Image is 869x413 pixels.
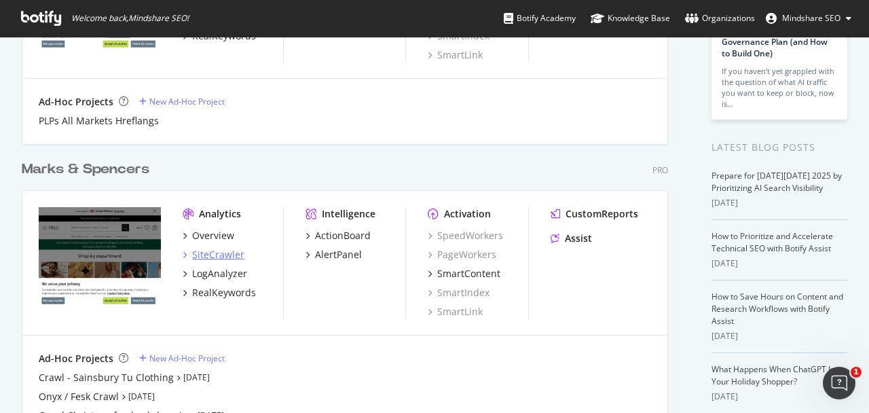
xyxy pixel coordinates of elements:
[711,170,842,194] a: Prepare for [DATE][DATE] 2025 by Prioritizing AI Search Visibility
[192,286,256,300] div: RealKeywords
[428,48,483,62] a: SmartLink
[183,372,210,383] a: [DATE]
[551,232,592,245] a: Assist
[322,207,375,221] div: Intelligence
[192,248,244,262] div: SiteCrawler
[306,248,362,262] a: AlertPanel
[39,95,113,109] div: Ad-Hoc Projects
[565,232,592,245] div: Assist
[192,267,247,281] div: LogAnalyzer
[711,291,843,327] a: How to Save Hours on Content and Research Workflows with Botify Assist
[183,267,247,281] a: LogAnalyzer
[851,367,862,378] span: 1
[183,248,244,262] a: SiteCrawler
[551,207,638,221] a: CustomReports
[71,13,189,24] span: Welcome back, Mindshare SEO !
[566,207,638,221] div: CustomReports
[428,305,483,319] a: SmartLink
[199,207,241,221] div: Analytics
[139,96,225,107] a: New Ad-Hoc Project
[39,207,161,305] img: www.marksandspencer.com/
[444,207,491,221] div: Activation
[306,229,371,243] a: ActionBoard
[504,12,576,25] div: Botify Academy
[428,267,500,281] a: SmartContent
[711,391,847,403] div: [DATE]
[39,371,174,384] a: Crawl - Sainsbury Tu Clothing
[315,229,371,243] div: ActionBoard
[428,248,496,262] a: PageWorkers
[722,24,828,59] a: Why You Need an AI Bot Governance Plan (and How to Build One)
[39,390,119,403] a: Onyx / Fesk Crawl
[39,352,113,365] div: Ad-Hoc Projects
[183,286,256,300] a: RealKeywords
[428,229,503,243] a: SpeedWorkers
[823,367,855,399] iframe: Intercom live chat
[315,248,362,262] div: AlertPanel
[711,197,847,209] div: [DATE]
[139,353,225,364] a: New Ad-Hoc Project
[652,164,668,176] div: Pro
[22,160,155,179] a: Marks & Spencers
[711,257,847,270] div: [DATE]
[39,114,159,128] a: PLPs All Markets Hreflangs
[782,12,840,24] span: Mindshare SEO
[755,7,862,29] button: Mindshare SEO
[711,363,834,387] a: What Happens When ChatGPT Is Your Holiday Shopper?
[22,160,149,179] div: Marks & Spencers
[192,229,234,243] div: Overview
[711,330,847,342] div: [DATE]
[437,267,500,281] div: SmartContent
[183,229,234,243] a: Overview
[149,353,225,364] div: New Ad-Hoc Project
[711,230,833,254] a: How to Prioritize and Accelerate Technical SEO with Botify Assist
[711,140,847,155] div: Latest Blog Posts
[685,12,755,25] div: Organizations
[722,66,837,109] div: If you haven’t yet grappled with the question of what AI traffic you want to keep or block, now is…
[149,96,225,107] div: New Ad-Hoc Project
[428,286,489,300] a: SmartIndex
[591,12,670,25] div: Knowledge Base
[128,391,155,402] a: [DATE]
